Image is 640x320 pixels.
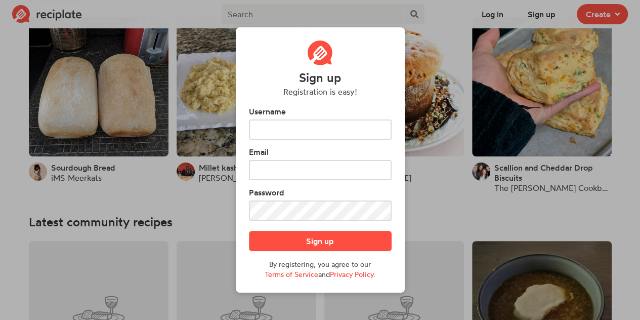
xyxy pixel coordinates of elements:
[249,146,392,158] label: Email
[330,270,373,278] a: Privacy Policy
[299,71,341,85] h4: Sign up
[265,270,318,278] a: Terms of Service
[308,41,333,66] img: Reciplate
[249,105,392,117] label: Username
[249,186,392,198] label: Password
[283,87,357,97] h6: Registration is easy!
[249,231,392,251] button: Sign up
[249,259,392,279] p: By registering, you agree to our and .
